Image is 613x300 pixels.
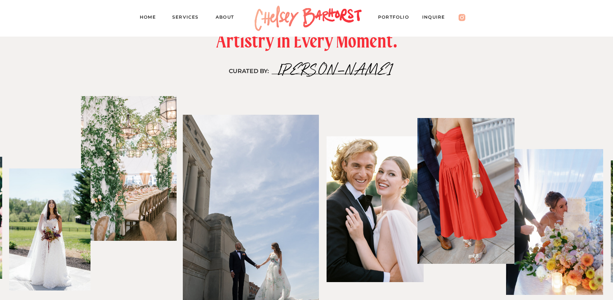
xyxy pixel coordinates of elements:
p: [PERSON_NAME] [278,62,382,77]
a: Inquire [422,13,452,23]
a: Services [172,13,205,23]
a: Home [140,13,162,23]
h3: Curated by: [229,66,275,74]
a: About [216,13,241,23]
a: PORTFOLIO [378,13,416,23]
h2: Artistry in Every Moment. [158,31,456,55]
